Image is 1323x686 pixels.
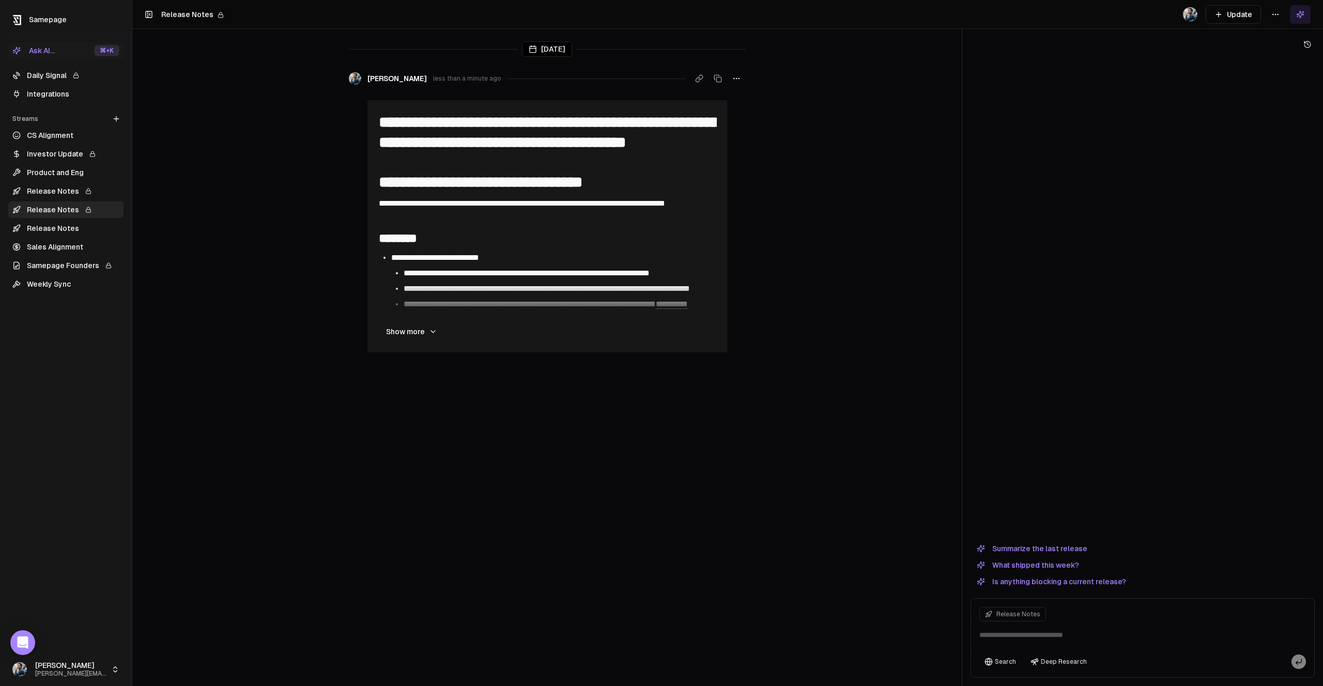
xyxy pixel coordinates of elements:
[979,654,1021,669] button: Search
[971,542,1094,555] button: Summarize the last release
[971,559,1085,571] button: What shipped this week?
[378,321,445,342] button: Show more
[12,45,55,56] div: Ask AI...
[161,10,213,19] span: Release Notes
[996,610,1040,618] span: Release Notes
[35,670,107,678] span: [PERSON_NAME][EMAIL_ADDRESS]
[1183,7,1197,22] img: 1695405595226.jpeg
[8,111,124,127] div: Streams
[8,164,124,181] a: Product and Eng
[8,657,124,682] button: [PERSON_NAME][PERSON_NAME][EMAIL_ADDRESS]
[10,630,35,655] div: Open Intercom Messenger
[522,41,572,57] div: [DATE]
[12,662,27,677] img: 1695405595226.jpeg
[8,42,124,59] button: Ask AI...⌘+K
[8,220,124,237] a: Release Notes
[1206,5,1261,24] button: Update
[433,74,501,83] span: less than a minute ago
[1025,654,1092,669] button: Deep Research
[8,67,124,84] a: Daily Signal
[971,575,1132,588] button: Is anything blocking a current release?
[94,45,119,56] div: ⌘ +K
[8,239,124,255] a: Sales Alignment
[35,661,107,671] span: [PERSON_NAME]
[8,201,124,218] a: Release Notes
[8,183,124,199] a: Release Notes
[8,86,124,102] a: Integrations
[29,15,67,24] span: Samepage
[8,127,124,144] a: CS Alignment
[8,257,124,274] a: Samepage Founders
[8,146,124,162] a: Investor Update
[8,276,124,292] a: Weekly Sync
[349,72,361,85] img: 1695405595226.jpeg
[367,73,427,84] span: [PERSON_NAME]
